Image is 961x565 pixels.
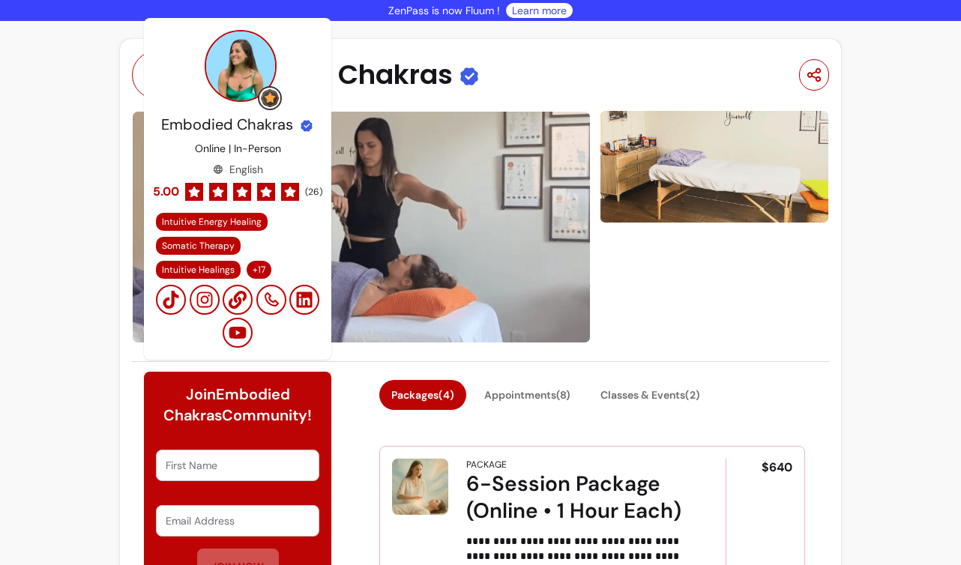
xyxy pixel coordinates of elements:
[466,459,507,471] div: Package
[250,264,268,276] span: + 17
[213,162,263,177] div: English
[466,471,684,525] div: 6-Session Package (Online • 1 Hour Each)
[161,115,293,134] span: Embodied Chakras
[512,3,567,18] a: Learn more
[261,89,279,107] img: Grow
[162,216,262,228] span: Intuitive Energy Healing
[600,109,829,224] img: image-1
[166,513,310,528] input: Email Address
[392,459,448,515] img: 6-Session Package (Online • 1 Hour Each)
[166,458,310,473] input: First Name
[388,3,500,18] p: ZenPass is now Fluum !
[153,183,179,201] span: 5.00
[132,51,180,99] img: Provider image
[588,380,712,410] button: Classes & Events(2)
[379,380,466,410] button: Packages(4)
[156,384,319,426] h6: Join Embodied Chakras Community!
[162,240,235,252] span: Somatic Therapy
[305,186,322,198] span: ( 26 )
[205,30,277,102] img: Provider image
[162,264,235,276] span: Intuitive Healings
[472,380,582,410] button: Appointments(8)
[195,141,281,156] p: Online | In-Person
[132,111,591,343] img: image-0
